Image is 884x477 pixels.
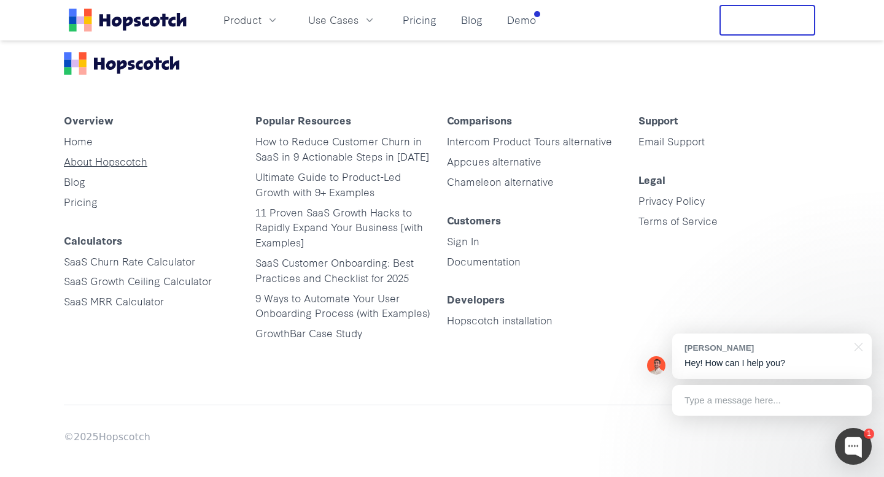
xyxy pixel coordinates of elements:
a: About Hopscotch [64,154,147,168]
a: 11 Proven SaaS Growth Hacks to Rapidly Expand Your Business [with Examples] [255,205,423,250]
div: © 2025 Hopscotch [64,430,820,445]
a: 9 Ways to Automate Your User Onboarding Process (with Examples) [255,291,430,320]
a: SaaS Customer Onboarding: Best Practices and Checklist for 2025 [255,255,414,284]
a: How to Reduce Customer Churn in SaaS in 9 Actionable Steps in [DATE] [255,134,429,163]
button: Use Cases [301,10,383,30]
h4: Support [638,114,820,134]
h4: Developers [447,293,629,313]
div: 1 [864,429,874,439]
a: Pricing [398,10,441,30]
h4: Calculators [64,234,246,254]
h4: Overview [64,114,246,134]
a: Intercom Product Tours alternative [447,134,612,148]
button: Product [216,10,286,30]
a: Appcues alternative [447,154,541,168]
h4: Legal [638,174,820,193]
button: Free Trial [719,5,815,36]
span: Product [223,12,262,28]
div: Type a message here... [672,385,872,416]
a: Hopscotch installation [447,313,552,327]
h4: Popular Resources [255,114,437,134]
div: [PERSON_NAME] [684,342,847,354]
a: Documentation [447,254,521,268]
a: Email Support [638,134,705,148]
a: Home [69,9,187,32]
a: Privacy Policy [638,193,705,207]
a: GrowthBar Case Study [255,326,362,340]
img: Mark Spera [647,356,665,375]
a: Terms of Service [638,213,718,227]
h4: Comparisons [447,114,629,134]
span: Use Cases [308,12,359,28]
a: Ultimate Guide to Product-Led Growth with 9+ Examples [255,169,401,199]
a: Pricing [64,194,98,208]
a: Blog [64,174,85,188]
h4: Customers [447,214,629,234]
p: Hey! How can I help you? [684,357,859,370]
a: Chameleon alternative [447,174,554,188]
a: SaaS Growth Ceiling Calculator [64,273,212,288]
a: Home [64,134,93,148]
a: SaaS MRR Calculator [64,294,164,308]
a: Blog [456,10,487,30]
a: SaaS Churn Rate Calculator [64,254,195,268]
a: Sign In [447,234,479,248]
a: Demo [502,10,541,30]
